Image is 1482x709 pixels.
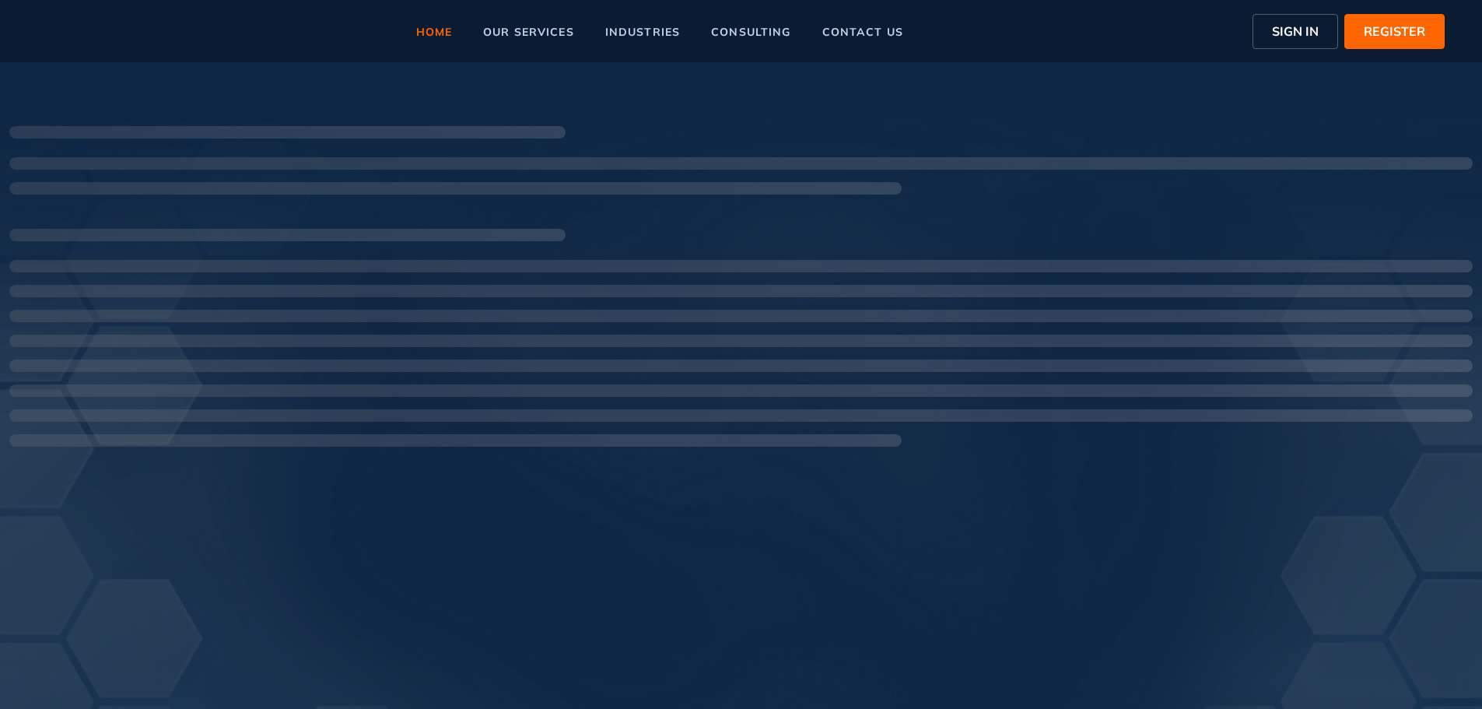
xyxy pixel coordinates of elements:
[605,26,680,37] span: industries
[1364,22,1425,40] span: REGISTER
[483,26,574,37] span: our services
[416,26,453,37] span: home
[1272,22,1319,40] span: SIGN IN
[711,26,790,37] span: consulting
[1344,14,1445,49] button: REGISTER
[822,26,903,37] span: contact us
[1253,14,1338,49] button: SIGN IN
